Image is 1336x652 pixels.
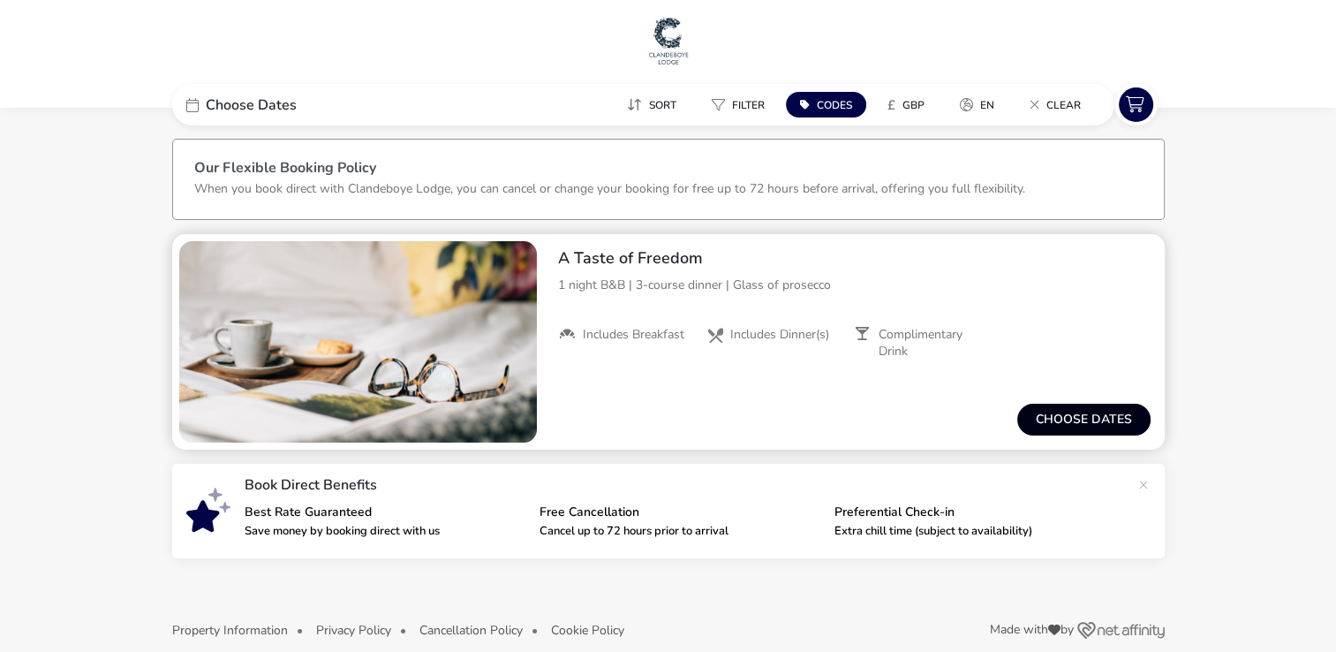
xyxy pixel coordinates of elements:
img: Main Website [646,14,691,67]
span: Clear [1046,98,1081,112]
naf-pibe-menu-bar-item: Codes [786,92,873,118]
button: Cancellation Policy [419,624,523,637]
div: A Taste of Freedom1 night B&B | 3-course dinner | Glass of proseccoIncludes BreakfastIncludes Din... [544,234,1165,374]
span: Choose Dates [206,98,297,112]
button: Property Information [172,624,288,637]
span: Sort [649,98,676,112]
span: GBP [902,98,925,112]
button: Privacy Policy [316,624,391,637]
p: Save money by booking direct with us [245,526,525,537]
p: Extra chill time (subject to availability) [834,526,1115,537]
button: Clear [1015,92,1095,118]
naf-pibe-menu-bar-item: en [946,92,1015,118]
p: Best Rate Guaranteed [245,506,525,519]
h2: A Taste of Freedom [558,248,1151,269]
i: £ [887,96,895,114]
span: Codes [817,98,852,112]
button: Codes [786,92,866,118]
p: Preferential Check-in [834,506,1115,519]
p: 1 night B&B | 3-course dinner | Glass of prosecco [558,276,1151,294]
span: Complimentary Drink [879,327,988,359]
button: en [946,92,1008,118]
naf-pibe-menu-bar-item: Clear [1015,92,1102,118]
swiper-slide: 1 / 1 [179,241,537,443]
button: Choose dates [1017,404,1151,436]
span: Includes Dinner(s) [730,327,829,343]
span: Made with by [990,624,1074,636]
span: en [980,98,994,112]
naf-pibe-menu-bar-item: Filter [698,92,786,118]
naf-pibe-menu-bar-item: £GBP [873,92,946,118]
p: Book Direct Benefits [245,478,1129,492]
span: Includes Breakfast [583,327,684,343]
button: Filter [698,92,779,118]
naf-pibe-menu-bar-item: Sort [613,92,698,118]
div: Choose Dates [172,84,437,125]
p: Free Cancellation [540,506,820,519]
p: Cancel up to 72 hours prior to arrival [540,526,820,537]
p: When you book direct with Clandeboye Lodge, you can cancel or change your booking for free up to ... [194,180,1025,197]
button: £GBP [873,92,939,118]
h3: Our Flexible Booking Policy [194,161,1143,179]
button: Cookie Policy [551,624,624,637]
span: Filter [732,98,765,112]
button: Sort [613,92,691,118]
